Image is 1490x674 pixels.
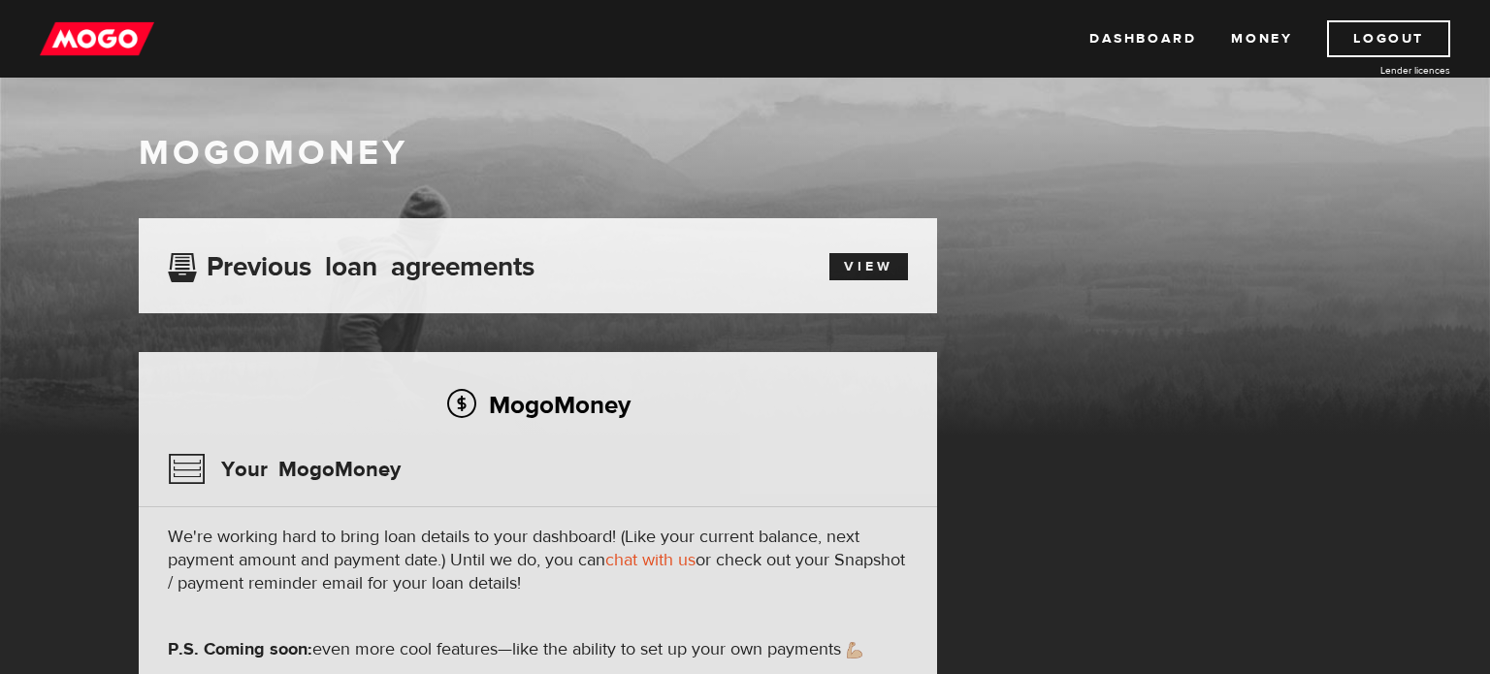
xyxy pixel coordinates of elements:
h3: Your MogoMoney [168,444,401,495]
img: strong arm emoji [847,642,862,658]
a: Dashboard [1089,20,1196,57]
h2: MogoMoney [168,384,908,425]
a: chat with us [605,549,696,571]
a: View [829,253,908,280]
p: even more cool features—like the ability to set up your own payments [168,638,908,661]
strong: P.S. Coming soon: [168,638,312,660]
a: Money [1231,20,1292,57]
h1: MogoMoney [139,133,1351,174]
img: mogo_logo-11ee424be714fa7cbb0f0f49df9e16ec.png [40,20,154,57]
a: Logout [1327,20,1450,57]
p: We're working hard to bring loan details to your dashboard! (Like your current balance, next paym... [168,526,908,595]
a: Lender licences [1305,63,1450,78]
h3: Previous loan agreements [168,251,534,276]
